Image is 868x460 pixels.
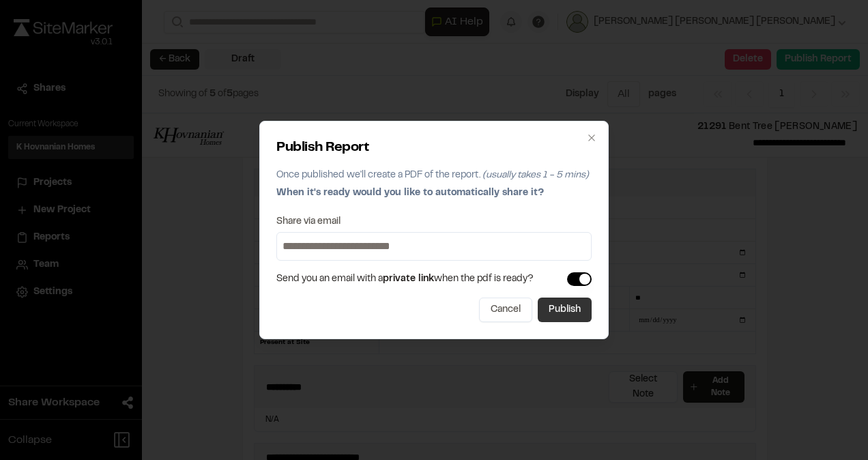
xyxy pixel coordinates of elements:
span: Send you an email with a when the pdf is ready? [276,272,534,287]
span: When it's ready would you like to automatically share it? [276,189,544,197]
span: private link [383,275,434,283]
span: (usually takes 1 - 5 mins) [482,171,589,179]
button: Publish [538,298,592,322]
h2: Publish Report [276,138,592,158]
p: Once published we'll create a PDF of the report. [276,168,592,183]
button: Cancel [479,298,532,322]
label: Share via email [276,217,341,227]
